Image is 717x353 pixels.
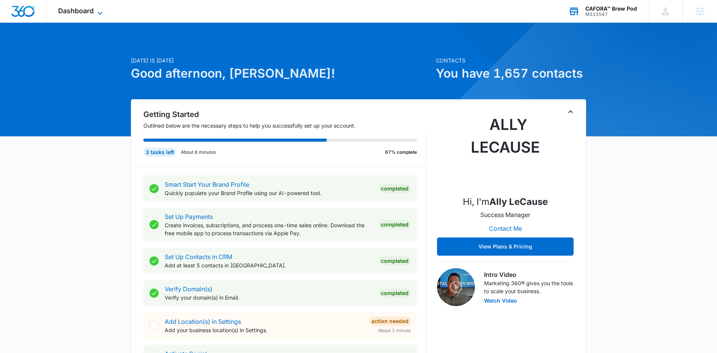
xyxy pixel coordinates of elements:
[585,12,637,17] div: account id
[385,149,417,156] p: 67% complete
[585,6,637,12] div: account name
[566,107,575,116] button: Toggle Collapse
[484,270,574,279] h3: Intro Video
[131,64,431,83] h1: Good afternoon, [PERSON_NAME]!
[58,7,94,15] span: Dashboard
[481,219,530,237] button: Contact Me
[484,279,574,295] p: Marketing 360® gives you the tools to scale your business.
[143,109,426,120] h2: Getting Started
[165,318,241,325] a: Add Location(s) in Settings
[369,317,411,326] div: Action Needed
[165,326,363,334] p: Add your business location(s) in Settings.
[463,195,548,209] p: Hi, I'm
[378,327,411,334] span: About 1 minute
[165,181,249,188] a: Smart Start Your Brand Profile
[143,122,426,130] p: Outlined below are the necessary steps to help you successfully set up your account.
[165,294,373,301] p: Verify your domain(s) in Email.
[165,189,373,197] p: Quickly populate your Brand Profile using our AI-powered tool.
[165,221,373,237] p: Create invoices, subscriptions, and process one-time sales online. Download the free mobile app t...
[437,268,475,306] img: Intro Video
[379,184,411,193] div: Completed
[379,220,411,229] div: Completed
[165,285,212,293] a: Verify Domain(s)
[437,237,574,256] button: View Plans & Pricing
[480,210,530,219] p: Success Manager
[165,253,232,261] a: Set Up Contacts in CRM
[165,261,373,269] p: Add at least 5 contacts in [GEOGRAPHIC_DATA].
[467,113,543,189] img: Ally LeCause
[484,298,517,303] button: Watch Video
[131,56,431,64] p: [DATE] is [DATE]
[379,289,411,298] div: Completed
[181,149,216,156] p: About 8 minutes
[165,213,213,220] a: Set Up Payments
[436,56,586,64] p: Contacts
[379,256,411,266] div: Completed
[489,196,548,207] strong: Ally LeCause
[143,148,176,157] div: 3 tasks left
[436,64,586,83] h1: You have 1,657 contacts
